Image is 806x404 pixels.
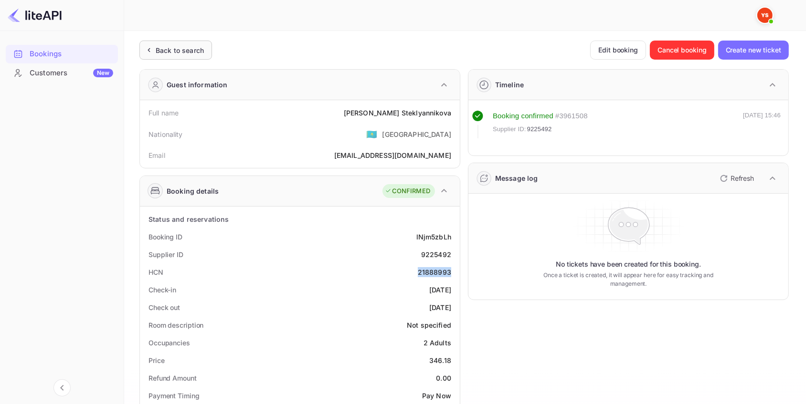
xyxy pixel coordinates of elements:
[148,214,229,224] div: Status and reservations
[148,150,165,160] div: Email
[650,41,714,60] button: Cancel booking
[743,111,781,138] div: [DATE] 15:46
[407,320,451,330] div: Not specified
[148,373,197,383] div: Refund Amount
[493,124,526,134] span: Supplier ID:
[421,249,451,259] div: 9225492
[542,271,714,288] p: Once a ticket is created, it will appear here for easy tracking and management.
[148,320,203,330] div: Room description
[429,285,451,295] div: [DATE]
[424,338,451,348] div: 2 Adults
[6,64,118,83] div: CustomersNew
[167,186,219,196] div: Booking details
[495,173,538,183] div: Message log
[167,80,228,90] div: Guest information
[366,125,377,143] span: United States
[8,8,62,23] img: LiteAPI logo
[148,285,176,295] div: Check-in
[6,45,118,63] div: Bookings
[30,49,113,60] div: Bookings
[757,8,773,23] img: Yandex Support
[718,41,789,60] button: Create new ticket
[382,129,451,139] div: [GEOGRAPHIC_DATA]
[6,64,118,82] a: CustomersNew
[148,108,179,118] div: Full name
[422,391,451,401] div: Pay Now
[93,69,113,77] div: New
[429,355,451,365] div: 346.18
[385,186,430,196] div: CONFIRMED
[714,171,758,186] button: Refresh
[493,111,553,122] div: Booking confirmed
[148,267,163,277] div: HCN
[495,80,524,90] div: Timeline
[418,267,451,277] div: 21888993
[6,45,118,62] a: Bookings
[30,68,113,79] div: Customers
[555,111,588,122] div: # 3961508
[148,355,165,365] div: Price
[334,150,451,160] div: [EMAIL_ADDRESS][DOMAIN_NAME]
[148,391,200,401] div: Payment Timing
[148,249,183,259] div: Supplier ID
[53,379,71,396] button: Collapse navigation
[416,232,451,242] div: lNjm5zbLh
[527,124,552,134] span: 9225492
[590,41,646,60] button: Edit booking
[148,129,183,139] div: Nationality
[148,302,180,312] div: Check out
[148,232,182,242] div: Booking ID
[148,338,190,348] div: Occupancies
[731,173,754,183] p: Refresh
[556,259,701,269] p: No tickets have been created for this booking.
[429,302,451,312] div: [DATE]
[344,108,451,118] div: [PERSON_NAME] Steklyannikova
[436,373,451,383] div: 0.00
[156,45,204,55] div: Back to search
